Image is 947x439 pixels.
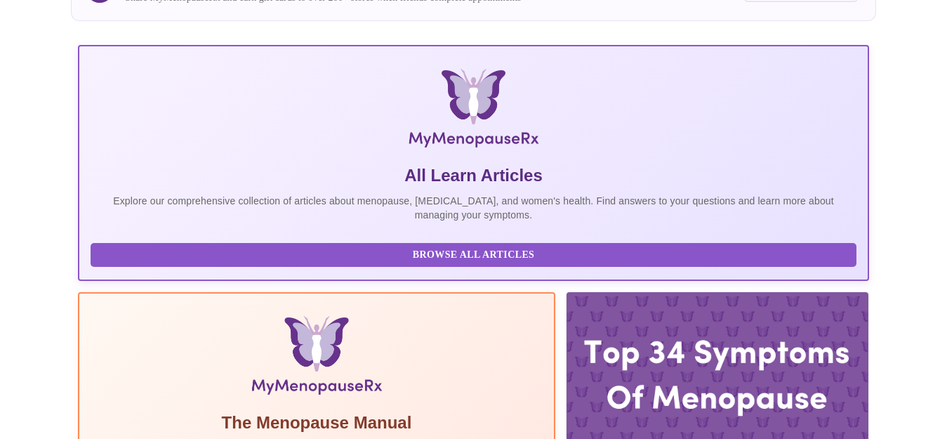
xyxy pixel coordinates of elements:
img: MyMenopauseRx Logo [209,69,737,153]
h5: All Learn Articles [91,164,856,187]
p: Explore our comprehensive collection of articles about menopause, [MEDICAL_DATA], and women's hea... [91,194,856,222]
img: Menopause Manual [162,316,470,400]
button: Browse All Articles [91,243,856,268]
span: Browse All Articles [105,247,842,264]
a: Browse All Articles [91,248,860,260]
h5: The Menopause Manual [91,412,543,434]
